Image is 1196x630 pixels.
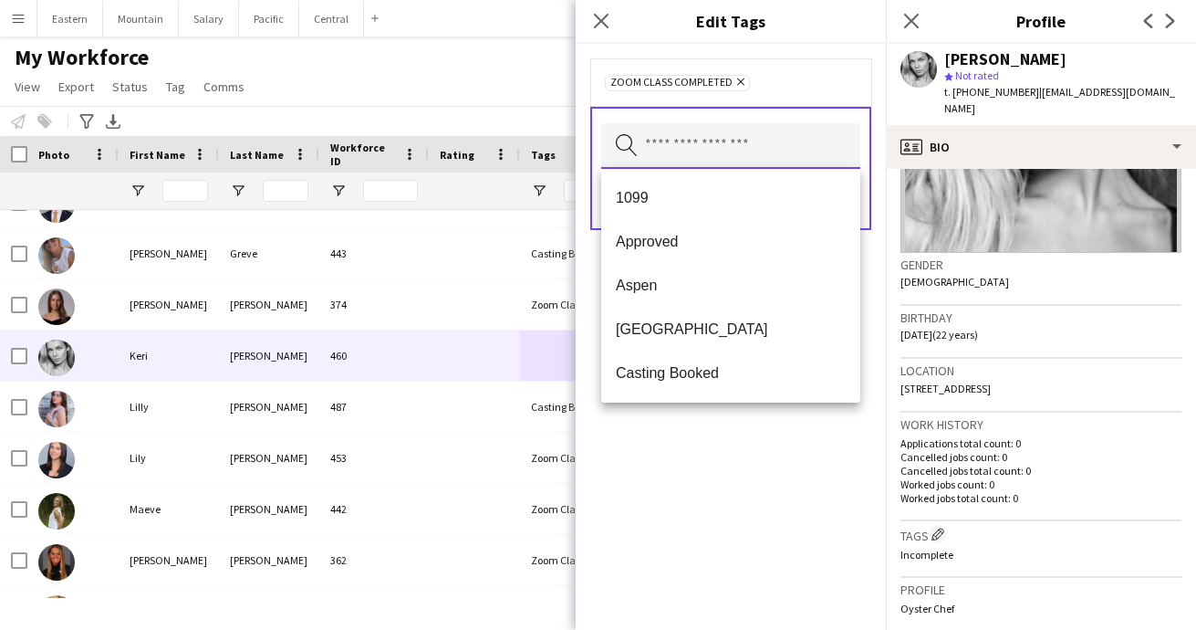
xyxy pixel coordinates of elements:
[616,277,846,294] span: Aspen
[319,535,429,585] div: 362
[955,68,999,82] span: Not rated
[900,328,978,341] span: [DATE] (22 years)
[219,433,319,483] div: [PERSON_NAME]
[119,382,219,432] div: Lilly
[38,544,75,581] img: Marley McCall
[51,75,101,99] a: Export
[38,442,75,478] img: Lily Schwartz
[166,79,185,95] span: Tag
[15,79,40,95] span: View
[119,331,219,381] div: Keri
[900,491,1181,505] p: Worked jobs total count: 0
[944,85,1039,99] span: t. [PHONE_NUMBER]
[219,331,319,381] div: [PERSON_NAME]
[38,391,75,427] img: Lilly Follick
[520,484,629,534] div: Zoom Class Completed
[38,289,75,325] img: Julia Glennon
[119,535,219,585] div: [PERSON_NAME]
[15,44,149,71] span: My Workforce
[38,237,75,274] img: Janeen Greve
[112,79,148,95] span: Status
[900,362,1181,379] h3: Location
[900,548,1181,562] p: Incomplete
[179,1,239,37] button: Salary
[900,310,1181,326] h3: Birthday
[531,148,556,162] span: Tags
[7,75,47,99] a: View
[105,75,155,99] a: Status
[616,364,846,382] span: Casting Booked
[520,228,629,278] div: Casting Booked
[196,75,252,99] a: Comms
[900,602,1181,615] p: Oyster Chef
[319,331,429,381] div: 460
[944,85,1175,115] span: | [EMAIL_ADDRESS][DOMAIN_NAME]
[531,183,547,199] button: Open Filter Menu
[239,1,299,37] button: Pacific
[520,382,629,432] div: Casting Booked
[900,275,1009,289] span: [DEMOGRAPHIC_DATA]
[230,148,284,162] span: Last Name
[900,450,1181,464] p: Cancelled jobs count: 0
[219,228,319,278] div: Greve
[440,148,474,162] span: Rating
[616,189,846,206] span: 1099
[900,582,1181,598] h3: Profile
[319,279,429,330] div: 374
[119,433,219,483] div: Lily
[38,148,69,162] span: Photo
[944,51,1066,68] div: [PERSON_NAME]
[900,436,1181,450] p: Applications total count: 0
[576,9,886,33] h3: Edit Tags
[616,320,846,338] span: [GEOGRAPHIC_DATA]
[900,416,1181,433] h3: Work history
[330,183,347,199] button: Open Filter Menu
[119,484,219,534] div: Maeve
[900,478,1181,491] p: Worked jobs count: 0
[900,525,1181,544] h3: Tags
[299,1,364,37] button: Central
[900,382,991,395] span: [STREET_ADDRESS]
[319,382,429,432] div: 487
[38,340,75,376] img: Keri Graff
[263,180,308,202] input: Last Name Filter Input
[219,535,319,585] div: [PERSON_NAME]
[130,148,185,162] span: First Name
[130,183,146,199] button: Open Filter Menu
[219,279,319,330] div: [PERSON_NAME]
[58,79,94,95] span: Export
[900,257,1181,273] h3: Gender
[219,382,319,432] div: [PERSON_NAME]
[203,79,244,95] span: Comms
[37,1,103,37] button: Eastern
[610,76,733,90] span: Zoom Class Completed
[38,493,75,530] img: Maeve Sheehan
[900,464,1181,478] p: Cancelled jobs total count: 0
[162,180,208,202] input: First Name Filter Input
[76,110,98,132] app-action-btn: Advanced filters
[230,183,246,199] button: Open Filter Menu
[363,180,418,202] input: Workforce ID Filter Input
[886,9,1196,33] h3: Profile
[886,125,1196,169] div: Bio
[564,180,619,202] input: Tags Filter Input
[103,1,179,37] button: Mountain
[319,484,429,534] div: 442
[119,279,219,330] div: [PERSON_NAME]
[330,141,396,168] span: Workforce ID
[119,228,219,278] div: [PERSON_NAME]
[219,484,319,534] div: [PERSON_NAME]
[520,279,629,330] div: Zoom Class Completed
[102,110,124,132] app-action-btn: Export XLSX
[319,433,429,483] div: 453
[616,233,846,250] span: Approved
[159,75,192,99] a: Tag
[319,228,429,278] div: 443
[520,535,629,585] div: Zoom Class Completed
[520,433,629,483] div: Zoom Class Completed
